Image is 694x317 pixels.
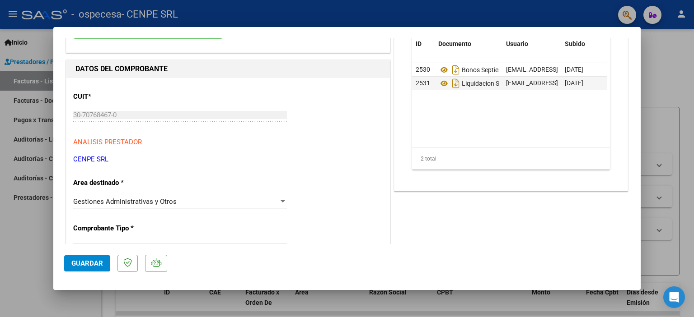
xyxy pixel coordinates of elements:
[394,4,628,191] div: DOCUMENTACIÓN RESPALDATORIA
[416,40,422,47] span: ID
[565,79,583,87] span: [DATE]
[73,223,166,234] p: Comprobante Tipo *
[561,34,606,54] datatable-header-cell: Subido
[71,259,103,267] span: Guardar
[450,76,462,91] i: Descargar documento
[73,154,383,165] p: CENPE SRL
[416,79,430,87] span: 2531
[565,40,585,47] span: Subido
[438,66,513,74] span: Bonos Septiembre
[565,66,583,73] span: [DATE]
[73,138,142,146] span: ANALISIS PRESTADOR
[73,178,166,188] p: Area destinado *
[606,34,652,54] datatable-header-cell: Acción
[506,79,670,87] span: [EMAIL_ADDRESS][DOMAIN_NAME] - Centro pediatrico mg
[73,243,102,251] span: Factura B
[73,92,166,102] p: CUIT
[435,34,502,54] datatable-header-cell: Documento
[416,66,430,73] span: 2530
[438,80,527,87] span: Liquidacion Septiembre
[73,198,177,206] span: Gestiones Administrativas y Otros
[438,40,471,47] span: Documento
[75,64,168,73] strong: DATOS DEL COMPROBANTE
[506,66,670,73] span: [EMAIL_ADDRESS][DOMAIN_NAME] - Centro pediatrico mg
[412,147,610,170] div: 2 total
[450,63,462,77] i: Descargar documento
[412,34,435,54] datatable-header-cell: ID
[64,255,110,271] button: Guardar
[506,40,528,47] span: Usuario
[663,286,685,308] div: Open Intercom Messenger
[502,34,561,54] datatable-header-cell: Usuario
